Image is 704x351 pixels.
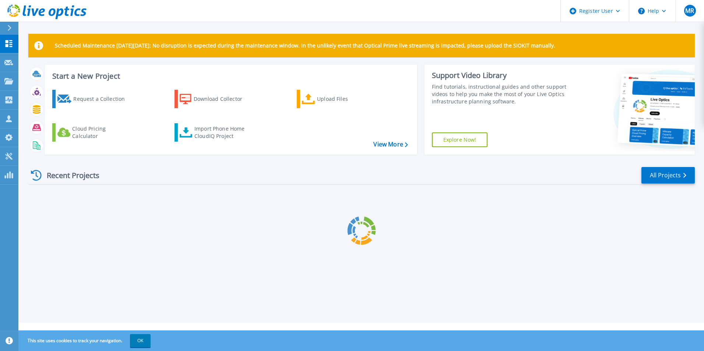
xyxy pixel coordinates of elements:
[52,72,408,80] h3: Start a New Project
[20,334,151,347] span: This site uses cookies to track your navigation.
[317,92,376,106] div: Upload Files
[432,83,570,105] div: Find tutorials, instructional guides and other support videos to help you make the most of your L...
[641,167,695,184] a: All Projects
[28,166,109,184] div: Recent Projects
[373,141,408,148] a: View More
[175,90,257,108] a: Download Collector
[194,92,253,106] div: Download Collector
[432,132,488,147] a: Explore Now!
[52,90,134,108] a: Request a Collection
[194,125,252,140] div: Import Phone Home CloudIQ Project
[72,125,131,140] div: Cloud Pricing Calculator
[432,71,570,80] div: Support Video Library
[73,92,132,106] div: Request a Collection
[130,334,151,347] button: OK
[55,43,555,49] p: Scheduled Maintenance [DATE][DATE]: No disruption is expected during the maintenance window. In t...
[52,123,134,142] a: Cloud Pricing Calculator
[685,8,694,14] span: MR
[297,90,379,108] a: Upload Files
